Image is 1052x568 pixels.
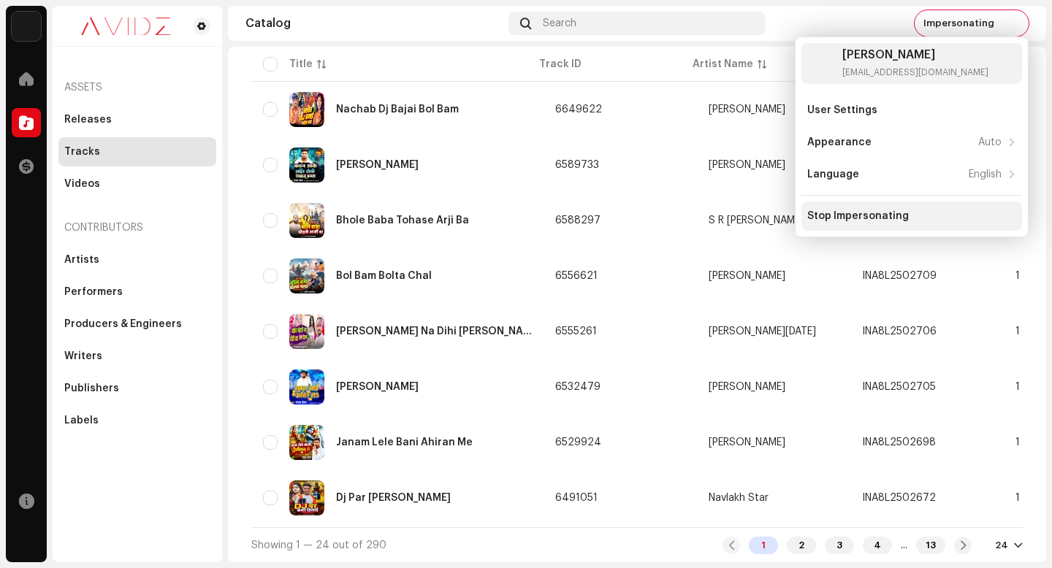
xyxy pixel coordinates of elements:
div: Tohar Mehari Na Dihi Ta Ham Deham [336,326,532,337]
img: 2dc3ac7b-8ee2-4270-8167-86f8280712d3 [289,369,324,404]
span: Dhiraj Diwana [709,104,839,115]
div: Labels [64,415,99,426]
div: INA8L2502706 [862,326,937,337]
span: Search [543,18,576,29]
div: [PERSON_NAME] [709,271,785,281]
span: 6588297 [555,215,601,226]
img: 074de228-1680-484e-ae7e-249084ca7ceb [289,480,324,515]
div: Videos [64,178,100,190]
div: Appearance [807,137,872,148]
span: 6589733 [555,160,599,170]
div: Tracks [64,146,100,158]
span: Yadav Chandan [709,382,839,392]
span: Arun Bihari [709,271,839,281]
div: Releases [64,114,112,126]
span: 6532479 [555,382,601,392]
re-m-nav-item: Videos [58,169,216,199]
span: Yadav Chandan [709,160,839,170]
div: Sudhar Jae Ahir Ta [336,382,419,392]
div: Navlakh Star [709,493,769,503]
div: Title [289,57,313,72]
div: User Settings [807,104,877,116]
span: Navlakh Star [709,493,839,503]
div: Stop Impersonating [807,210,909,222]
div: Producers & Engineers [64,318,182,330]
div: INA8L2502698 [862,437,936,448]
div: [PERSON_NAME][DATE] [709,326,816,337]
div: [PERSON_NAME] [842,49,988,61]
div: Kawan Aake Ahir Toli Rangbaj Banata [336,160,419,170]
re-m-nav-item: Performers [58,277,216,307]
span: 6649622 [555,104,602,115]
span: Taiyab Raja [709,326,839,337]
div: English [969,169,1002,180]
img: 0c631eef-60b6-411a-a233-6856366a70de [64,18,187,35]
span: Impersonating [923,18,994,29]
div: S R [PERSON_NAME] [709,215,804,226]
img: 9260f716-1383-4c5d-b061-c03b291fad5d [289,147,324,183]
span: Yadav Chandan [709,437,839,448]
span: S R Yaduvanshi [709,215,839,226]
div: 24 [995,540,1008,551]
div: Artist Name [693,57,753,72]
div: 1 [749,537,778,554]
re-m-nav-item: Writers [58,342,216,371]
div: Performers [64,286,123,298]
img: 10d72f0b-d06a-424f-aeaa-9c9f537e57b6 [12,12,41,41]
span: 6529924 [555,437,601,448]
re-m-nav-item: Appearance [801,128,1022,157]
re-m-nav-item: Publishers [58,374,216,403]
div: 13 [916,537,945,554]
span: 6491051 [555,493,598,503]
div: 3 [825,537,854,554]
div: [PERSON_NAME] [709,437,785,448]
div: Catalog [245,18,503,29]
re-m-nav-item: Language [801,160,1022,189]
div: INA8L2502705 [862,382,936,392]
div: [PERSON_NAME] [709,160,785,170]
re-m-nav-item: Releases [58,105,216,134]
re-m-nav-item: User Settings [801,96,1022,125]
div: INA8L2502672 [862,493,936,503]
div: [EMAIL_ADDRESS][DOMAIN_NAME] [842,66,988,78]
div: [PERSON_NAME] [709,382,785,392]
re-a-nav-header: Contributors [58,210,216,245]
re-m-nav-item: Tracks [58,137,216,166]
img: 5792f512-160f-4df3-8367-95c0682bfcc4 [807,49,836,78]
re-m-nav-item: Stop Impersonating [801,202,1022,231]
re-m-nav-item: Producers & Engineers [58,310,216,339]
div: Publishers [64,383,119,394]
div: Artists [64,254,99,266]
div: Janam Lele Bani Ahiran Me [336,437,473,448]
div: ... [901,540,907,551]
span: Showing 1 — 24 out of 290 [251,540,386,550]
div: INA8L2502709 [862,271,937,281]
img: be1c679f-d44c-4867-b7a5-00d02a4f40f5 [289,258,324,293]
div: Nachab Dj Bajai Bol Bam [336,104,459,115]
div: Language [807,169,859,180]
img: fb94b3e2-c23e-4ae7-9ad8-066fa7a3e4bb [289,203,324,238]
img: 5792f512-160f-4df3-8367-95c0682bfcc4 [1003,12,1026,35]
img: b7a32564-40d9-42ce-85b7-cb06d9537760 [289,425,324,460]
div: Dj Par Kamar Hilai [336,493,451,503]
img: 99bf542e-f0f3-4b75-95d0-7b46c380889f [289,314,324,349]
div: Bhole Baba Tohase Arji Ba [336,215,469,226]
re-m-nav-item: Artists [58,245,216,275]
div: 2 [787,537,816,554]
div: Auto [978,137,1002,148]
re-m-nav-item: Labels [58,406,216,435]
span: 6556621 [555,271,598,281]
div: Writers [64,350,102,362]
img: 824ca7e2-cebf-49a1-a307-d175b617870f [289,92,324,127]
div: [PERSON_NAME] [709,104,785,115]
div: Bol Bam Bolta Chal [336,271,432,281]
div: 4 [863,537,892,554]
re-a-nav-header: Assets [58,70,216,105]
span: 6555261 [555,326,597,337]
